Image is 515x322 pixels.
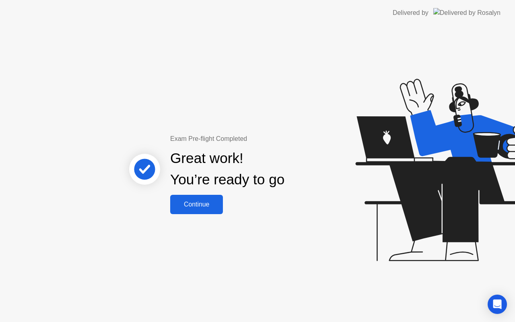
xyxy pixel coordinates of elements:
div: Great work! You’re ready to go [170,148,284,190]
div: Open Intercom Messenger [488,295,507,314]
img: Delivered by Rosalyn [433,8,501,17]
div: Exam Pre-flight Completed [170,134,336,144]
button: Continue [170,195,223,214]
div: Continue [173,201,220,208]
div: Delivered by [393,8,428,18]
